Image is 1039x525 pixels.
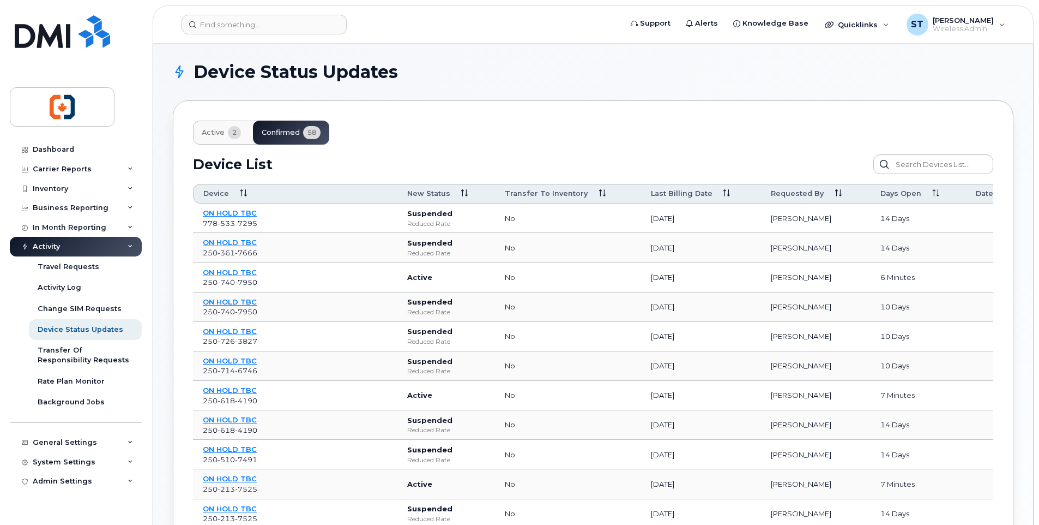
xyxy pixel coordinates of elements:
[218,337,235,345] span: 726
[871,204,966,233] td: 14 days
[235,455,257,464] span: 7491
[761,440,871,469] td: [PERSON_NAME]
[873,154,993,174] input: Search Devices List...
[194,64,398,80] span: Device Status Updates
[397,410,495,440] td: Suspended
[203,366,257,375] span: 250
[641,204,761,233] td: [DATE]
[761,263,871,293] td: [PERSON_NAME]
[203,238,257,247] a: ON HOLD TBC
[235,396,257,405] span: 4190
[871,322,966,351] td: 10 days
[407,219,485,228] div: Reduced Rate
[871,351,966,381] td: 10 days
[397,469,495,499] td: Active
[235,426,257,434] span: 4190
[203,415,257,424] a: ON HOLD TBC
[761,410,871,440] td: [PERSON_NAME]
[407,366,485,375] div: Reduced Rate
[871,233,966,262] td: 14 days
[871,410,966,440] td: 14 days
[495,263,641,293] td: no
[641,381,761,410] td: [DATE]
[495,293,641,322] td: no
[871,381,966,410] td: 7 minutes
[397,440,495,469] td: Suspended
[407,455,485,464] div: Reduced Rate
[397,233,495,262] td: Suspended
[761,469,871,499] td: [PERSON_NAME]
[871,440,966,469] td: 14 days
[203,337,257,345] span: 250
[203,189,229,199] span: Device
[203,208,257,217] a: ON HOLD TBC
[495,204,641,233] td: no
[235,248,257,257] span: 7666
[505,189,588,199] span: Transfer to inventory
[235,278,257,287] span: 7950
[218,366,235,375] span: 714
[761,293,871,322] td: [PERSON_NAME]
[235,485,257,493] span: 7525
[218,485,235,493] span: 213
[871,293,966,322] td: 10 days
[641,469,761,499] td: [DATE]
[495,381,641,410] td: no
[203,504,257,513] a: ON HOLD TBC
[235,366,257,375] span: 6746
[235,307,257,316] span: 7950
[203,219,257,228] span: 778
[203,278,257,287] span: 250
[203,474,257,483] a: ON HOLD TBC
[218,219,235,228] span: 533
[641,440,761,469] td: [DATE]
[397,381,495,410] td: Active
[761,381,871,410] td: [PERSON_NAME]
[641,410,761,440] td: [DATE]
[397,351,495,381] td: Suspended
[641,293,761,322] td: [DATE]
[761,204,871,233] td: [PERSON_NAME]
[228,126,241,139] span: 2
[880,189,921,199] span: Days Open
[495,233,641,262] td: no
[495,322,641,351] td: no
[641,322,761,351] td: [DATE]
[407,425,485,434] div: Reduced Rate
[641,233,761,262] td: [DATE]
[495,440,641,469] td: no
[203,514,257,523] span: 250
[203,445,257,454] a: ON HOLD TBC
[495,410,641,440] td: no
[761,233,871,262] td: [PERSON_NAME]
[397,322,495,351] td: Suspended
[203,396,257,405] span: 250
[407,189,450,199] span: New Status
[193,156,273,172] h2: Device List
[218,514,235,523] span: 213
[407,514,485,523] div: Reduced Rate
[203,248,257,257] span: 250
[235,337,257,345] span: 3827
[397,204,495,233] td: Suspended
[397,293,495,322] td: Suspended
[203,327,257,336] a: ON HOLD TBC
[407,248,485,258] div: Reduced Rate
[651,189,712,199] span: Last Billing Date
[203,268,257,277] a: ON HOLD TBC
[871,469,966,499] td: 7 minutes
[203,485,257,493] span: 250
[761,351,871,381] td: [PERSON_NAME]
[218,278,235,287] span: 740
[203,386,257,395] a: ON HOLD TBC
[203,356,257,365] a: ON HOLD TBC
[218,396,235,405] span: 618
[203,307,257,316] span: 250
[641,351,761,381] td: [DATE]
[641,263,761,293] td: [DATE]
[407,337,485,346] div: Reduced Rate
[218,307,235,316] span: 740
[976,189,993,199] span: Date
[495,469,641,499] td: no
[407,307,485,317] div: Reduced Rate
